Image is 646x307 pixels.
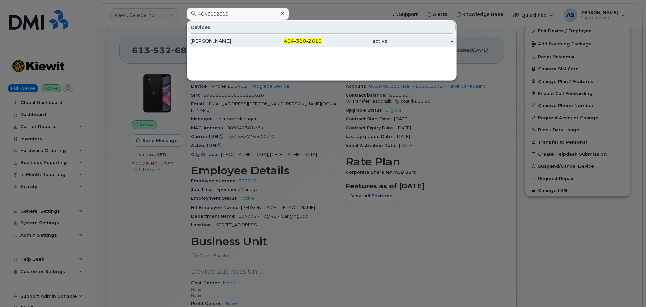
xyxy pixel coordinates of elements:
span: 2610 [308,38,322,44]
div: [PERSON_NAME] [190,38,256,44]
div: Devices [188,21,456,34]
iframe: Messenger Launcher [617,278,641,302]
span: 404 [284,38,294,44]
input: Find something... [187,8,289,20]
div: - [387,38,453,44]
div: active [322,38,387,44]
div: - - [256,38,322,44]
a: [PERSON_NAME]404-310-2610active- [188,35,456,47]
span: 310 [296,38,306,44]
